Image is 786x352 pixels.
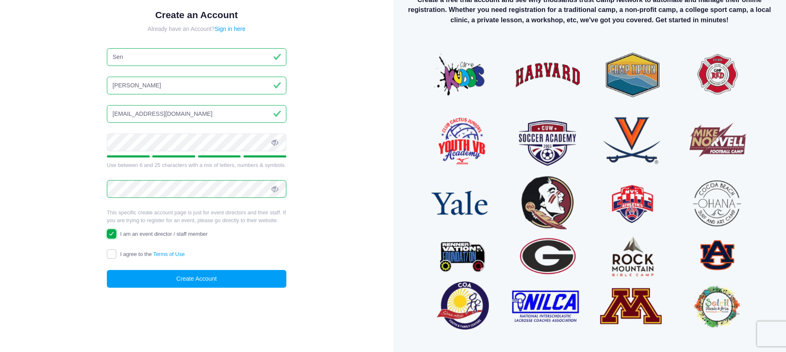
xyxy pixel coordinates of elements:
[107,209,286,225] p: This specific create account page is just for event directors and their staff. If you are trying ...
[107,229,116,239] input: I am an event director / staff member
[215,26,245,32] a: Sign in here
[107,48,286,66] input: First Name
[120,231,208,237] span: I am an event director / staff member
[107,9,286,21] h1: Create an Account
[107,270,286,288] button: Create Account
[153,251,185,257] a: Terms of Use
[107,105,286,123] input: Email
[107,25,286,33] div: Already have an Account?
[120,251,184,257] span: I agree to the
[107,77,286,94] input: Last Name
[107,249,116,259] input: I agree to theTerms of Use
[107,161,286,169] div: Use between 6 and 25 characters with a mix of letters, numbers & symbols.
